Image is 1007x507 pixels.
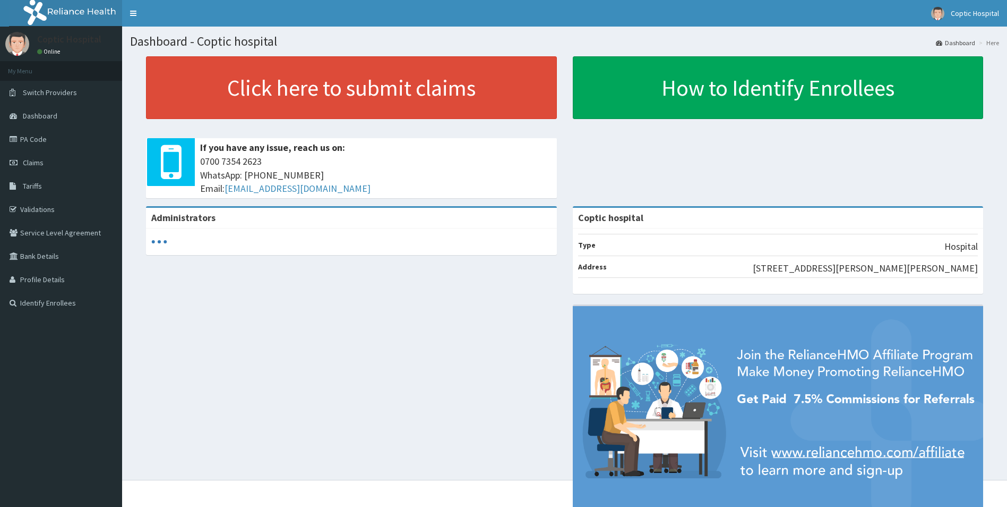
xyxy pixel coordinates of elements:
b: Administrators [151,212,216,224]
span: 0700 7354 2623 WhatsApp: [PHONE_NUMBER] Email: [200,155,552,196]
a: Click here to submit claims [146,56,557,119]
p: Hospital [944,240,978,253]
li: Here [976,38,999,47]
img: User Image [5,32,29,56]
p: [STREET_ADDRESS][PERSON_NAME][PERSON_NAME] [753,261,978,275]
a: [EMAIL_ADDRESS][DOMAIN_NAME] [225,182,371,195]
p: Coptic Hospital [37,35,101,44]
img: User Image [931,7,944,20]
span: Claims [23,158,44,167]
span: Switch Providers [23,88,77,97]
b: Address [578,262,607,272]
strong: Coptic hospital [578,212,643,224]
b: If you have any issue, reach us on: [200,141,345,154]
span: Coptic Hospital [951,9,999,18]
a: Online [37,48,63,55]
h1: Dashboard - Coptic hospital [130,35,999,48]
b: Type [578,240,596,250]
a: How to Identify Enrollees [573,56,984,119]
span: Dashboard [23,111,57,121]
a: Dashboard [936,38,975,47]
span: Tariffs [23,181,42,191]
svg: audio-loading [151,234,167,250]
